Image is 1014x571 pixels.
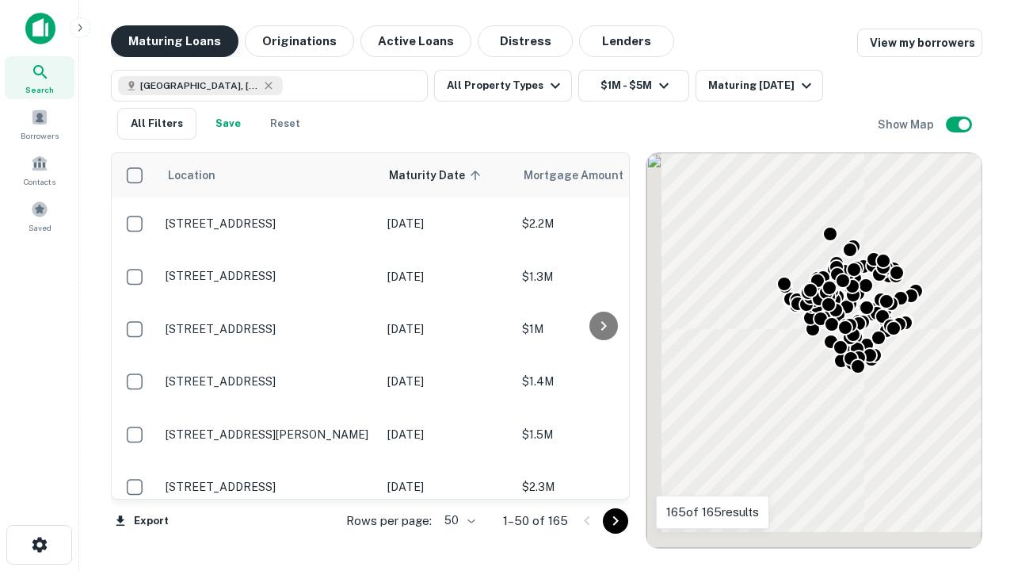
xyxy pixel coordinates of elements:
p: 1–50 of 165 [503,512,568,531]
button: Distress [478,25,573,57]
p: [STREET_ADDRESS] [166,269,372,283]
span: Contacts [24,175,55,188]
p: $1.4M [522,373,680,390]
p: [STREET_ADDRESS] [166,480,372,494]
h6: Show Map [878,116,936,133]
p: [STREET_ADDRESS][PERSON_NAME] [166,427,372,442]
p: [DATE] [387,320,506,338]
button: Export [111,509,173,533]
p: 165 of 165 results [666,503,759,522]
p: [DATE] [387,268,506,285]
div: Maturing [DATE] [708,76,816,95]
button: Reset [260,108,311,140]
th: Maturity Date [379,153,514,197]
p: [STREET_ADDRESS] [166,217,372,231]
span: Mortgage Amount [524,166,644,185]
p: [DATE] [387,478,506,496]
p: $2.2M [522,215,680,232]
p: [DATE] [387,373,506,390]
iframe: Chat Widget [935,444,1014,520]
button: Originations [245,25,354,57]
button: All Filters [117,108,196,140]
a: Saved [5,194,74,237]
button: Lenders [579,25,674,57]
span: Search [25,83,54,96]
p: [STREET_ADDRESS] [166,322,372,336]
p: [DATE] [387,426,506,443]
span: [GEOGRAPHIC_DATA], [GEOGRAPHIC_DATA], [GEOGRAPHIC_DATA] [140,79,259,93]
th: Location [158,153,379,197]
button: All Property Types [434,70,572,102]
p: [DATE] [387,215,506,232]
span: Maturity Date [389,166,486,185]
button: Maturing Loans [111,25,238,57]
a: Contacts [5,148,74,191]
p: Rows per page: [346,512,432,531]
img: capitalize-icon.png [25,13,55,44]
span: Borrowers [21,129,59,142]
p: $1.3M [522,268,680,285]
span: Location [167,166,215,185]
span: Saved [29,221,51,234]
button: Active Loans [360,25,471,57]
div: 50 [438,509,478,532]
p: $1M [522,320,680,338]
a: View my borrowers [857,29,982,57]
p: $1.5M [522,426,680,443]
button: $1M - $5M [578,70,689,102]
div: 0 0 [646,153,982,548]
button: Maturing [DATE] [696,70,823,102]
p: $2.3M [522,478,680,496]
a: Borrowers [5,102,74,145]
a: Search [5,56,74,99]
button: [GEOGRAPHIC_DATA], [GEOGRAPHIC_DATA], [GEOGRAPHIC_DATA] [111,70,428,102]
button: Go to next page [603,508,628,534]
th: Mortgage Amount [514,153,688,197]
button: Save your search to get updates of matches that match your search criteria. [203,108,253,140]
p: [STREET_ADDRESS] [166,374,372,389]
